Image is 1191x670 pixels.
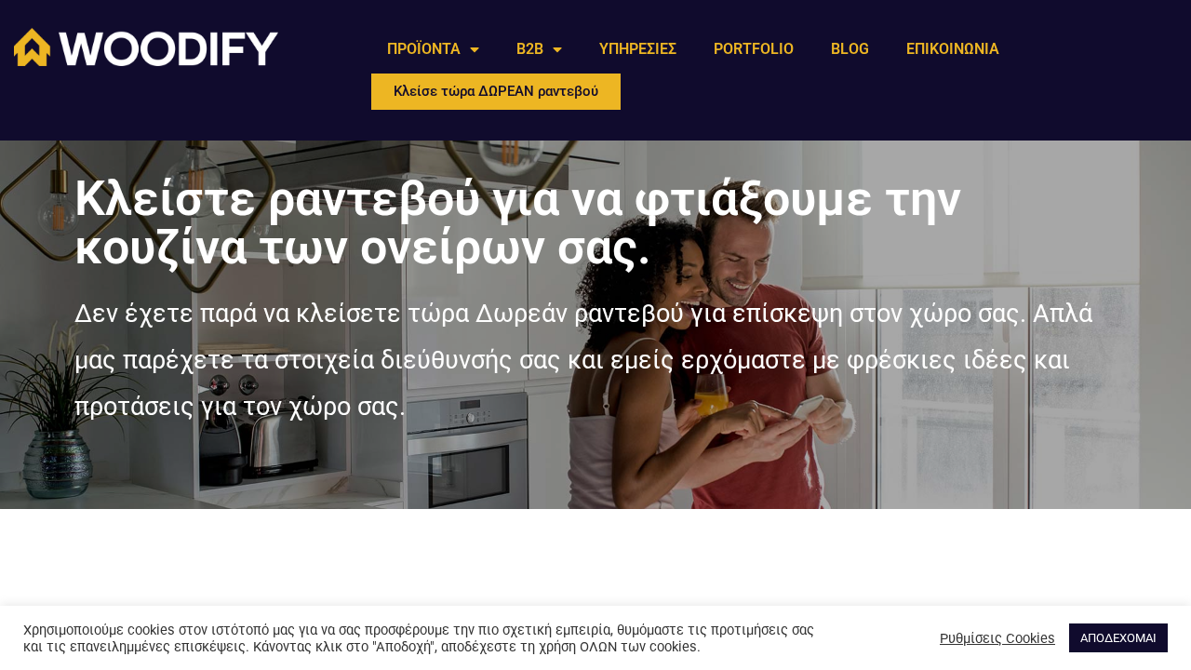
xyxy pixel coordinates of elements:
[1069,623,1168,652] a: ΑΠΟΔΕΧΟΜΑΙ
[498,28,581,71] a: B2B
[368,28,498,71] a: ΠΡΟΪΟΝΤΑ
[581,28,695,71] a: ΥΠΗΡΕΣΙΕΣ
[14,28,278,66] img: Woodify
[74,175,1117,272] h1: Κλείστε ραντεβού για να φτιάξουμε την κουζίνα των ονείρων σας.
[940,630,1055,647] a: Ρυθμίσεις Cookies
[368,71,623,113] a: Κλείσε τώρα ΔΩΡΕΑΝ ραντεβού
[695,28,812,71] a: PORTFOLIO
[23,622,824,655] div: Χρησιμοποιούμε cookies στον ιστότοπό μας για να σας προσφέρουμε την πιο σχετική εμπειρία, θυμόμασ...
[74,290,1117,430] p: Δεν έχετε παρά να κλείσετε τώρα Δωρεάν ραντεβού για επίσκεψη στον χώρο σας. Απλά μας παρέχετε τα ...
[812,28,888,71] a: BLOG
[394,85,598,99] span: Κλείσε τώρα ΔΩΡΕΑΝ ραντεβού
[888,28,1018,71] a: ΕΠΙΚΟΙΝΩΝΙΑ
[368,28,1018,71] nav: Menu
